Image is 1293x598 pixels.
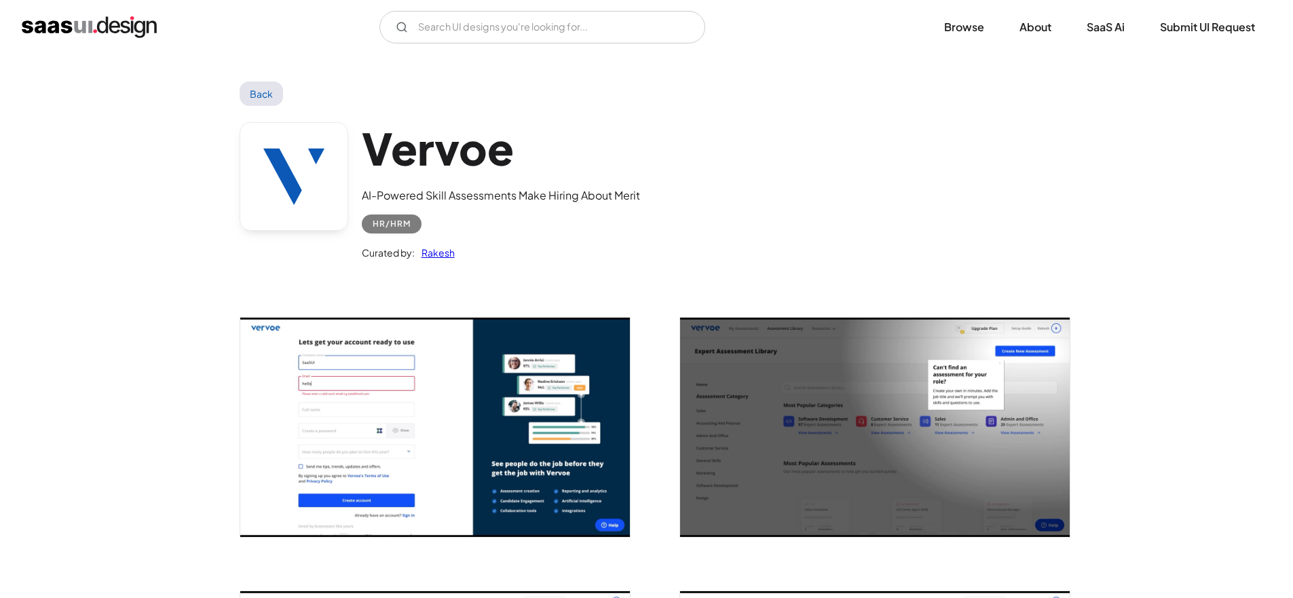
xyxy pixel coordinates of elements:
img: 610f9dc84c9e82a10ab4a5c4_Vervoe%20first%20time%20login%20home%20or%20dashboard.jpg [680,318,1070,537]
div: HR/HRM [373,216,411,232]
a: Rakesh [415,244,455,261]
a: Back [240,81,284,106]
a: open lightbox [240,318,630,537]
a: home [22,16,157,38]
div: Curated by: [362,244,415,261]
img: 610f9dc84c9e8219deb4a5c5_Vervoe%20sign%20in.jpg [240,318,630,537]
a: open lightbox [680,318,1070,537]
a: Submit UI Request [1144,12,1271,42]
h1: Vervoe [362,122,640,174]
form: Email Form [379,11,705,43]
div: AI-Powered Skill Assessments Make Hiring About Merit [362,187,640,204]
a: About [1003,12,1068,42]
a: Browse [928,12,1000,42]
a: SaaS Ai [1070,12,1141,42]
input: Search UI designs you're looking for... [379,11,705,43]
